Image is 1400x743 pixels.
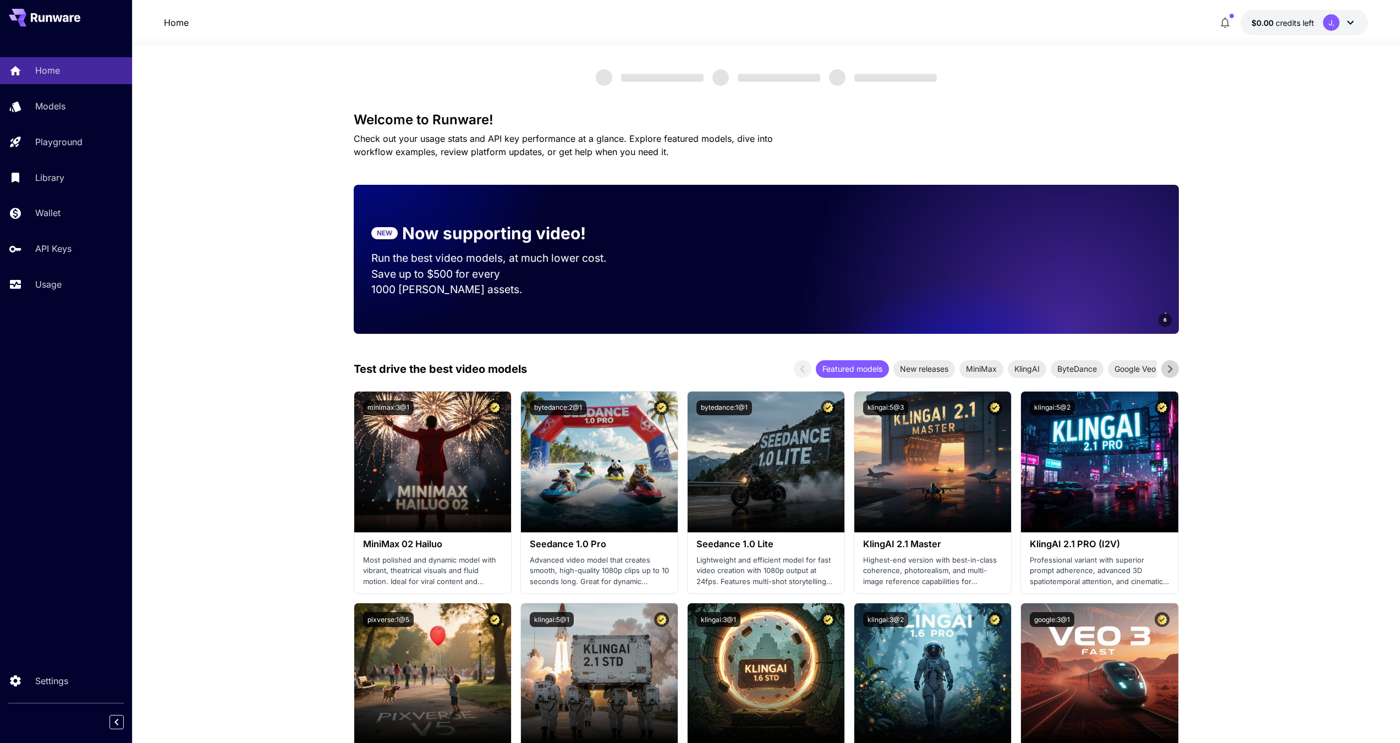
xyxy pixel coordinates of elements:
[893,363,955,375] span: New releases
[530,539,669,549] h3: Seedance 1.0 Pro
[1030,555,1169,587] p: Professional variant with superior prompt adherence, advanced 3D spatiotemporal attention, and ci...
[530,555,669,587] p: Advanced video model that creates smooth, high-quality 1080p clips up to 10 seconds long. Great f...
[118,712,132,732] div: Collapse sidebar
[1108,360,1162,378] div: Google Veo
[1323,14,1339,31] div: J,
[354,361,527,377] p: Test drive the best video models
[863,539,1002,549] h3: KlingAI 2.1 Master
[1030,400,1075,415] button: klingai:5@2
[654,612,669,627] button: Certified Model – Vetted for best performance and includes a commercial license.
[821,400,836,415] button: Certified Model – Vetted for best performance and includes a commercial license.
[35,171,64,184] p: Library
[354,392,511,532] img: alt
[363,555,502,587] p: Most polished and dynamic model with vibrant, theatrical visuals and fluid motion. Ideal for vira...
[1030,539,1169,549] h3: KlingAI 2.1 PRO (I2V)
[35,135,83,148] p: Playground
[821,612,836,627] button: Certified Model – Vetted for best performance and includes a commercial license.
[35,674,68,687] p: Settings
[987,400,1002,415] button: Certified Model – Vetted for best performance and includes a commercial license.
[863,400,908,415] button: klingai:5@3
[1021,392,1178,532] img: alt
[1155,400,1170,415] button: Certified Model – Vetted for best performance and includes a commercial license.
[1030,612,1074,627] button: google:3@1
[1240,10,1368,35] button: $0.00J,
[35,242,72,255] p: API Keys
[816,360,889,378] div: Featured models
[1051,363,1103,375] span: ByteDance
[487,400,502,415] button: Certified Model – Vetted for best performance and includes a commercial license.
[1276,18,1314,27] span: credits left
[377,228,392,238] p: NEW
[654,400,669,415] button: Certified Model – Vetted for best performance and includes a commercial license.
[363,539,502,549] h3: MiniMax 02 Hailuo
[1163,316,1167,324] span: 6
[959,363,1003,375] span: MiniMax
[863,555,1002,587] p: Highest-end version with best-in-class coherence, photorealism, and multi-image reference capabil...
[164,16,189,29] nav: breadcrumb
[854,392,1011,532] img: alt
[696,555,836,587] p: Lightweight and efficient model for fast video creation with 1080p output at 24fps. Features mult...
[530,400,586,415] button: bytedance:2@1
[696,612,740,627] button: klingai:3@1
[863,612,908,627] button: klingai:3@2
[1251,18,1276,27] span: $0.00
[35,64,60,77] p: Home
[521,392,678,532] img: alt
[354,133,773,157] span: Check out your usage stats and API key performance at a glance. Explore featured models, dive int...
[363,612,414,627] button: pixverse:1@5
[363,400,414,415] button: minimax:3@1
[109,715,124,729] button: Collapse sidebar
[987,612,1002,627] button: Certified Model – Vetted for best performance and includes a commercial license.
[1251,17,1314,29] div: $0.00
[688,392,844,532] img: alt
[959,360,1003,378] div: MiniMax
[35,206,61,219] p: Wallet
[354,112,1179,128] h3: Welcome to Runware!
[530,612,574,627] button: klingai:5@1
[1008,360,1046,378] div: KlingAI
[371,266,628,298] p: Save up to $500 for every 1000 [PERSON_NAME] assets.
[402,221,586,246] p: Now supporting video!
[371,250,628,266] p: Run the best video models, at much lower cost.
[1008,363,1046,375] span: KlingAI
[893,360,955,378] div: New releases
[35,278,62,291] p: Usage
[1155,612,1170,627] button: Certified Model – Vetted for best performance and includes a commercial license.
[816,363,889,375] span: Featured models
[1108,363,1162,375] span: Google Veo
[35,100,65,113] p: Models
[1051,360,1103,378] div: ByteDance
[696,539,836,549] h3: Seedance 1.0 Lite
[696,400,752,415] button: bytedance:1@1
[164,16,189,29] a: Home
[487,612,502,627] button: Certified Model – Vetted for best performance and includes a commercial license.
